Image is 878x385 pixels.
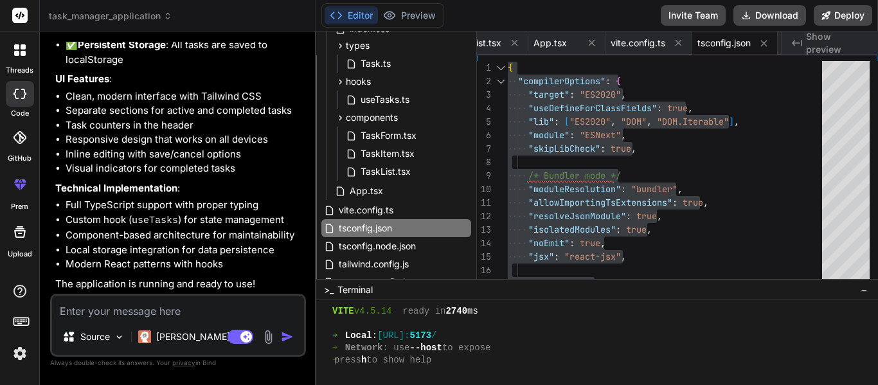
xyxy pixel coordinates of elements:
[49,10,172,22] span: task_manager_application
[611,143,631,154] span: true
[354,305,392,318] span: v4.5.14
[626,224,647,235] span: true
[616,224,621,235] span: :
[626,210,631,222] span: :
[477,169,491,183] div: 9
[569,129,575,141] span: :
[9,343,31,364] img: settings
[569,116,611,127] span: "ES2020"
[564,251,621,262] span: "react-jsx"
[377,330,409,342] span: [URL]:
[657,102,662,114] span: :
[8,153,31,164] label: GitHub
[636,210,657,222] span: true
[647,116,652,127] span: ,
[410,342,442,354] span: --host
[324,283,334,296] span: >_
[697,37,751,49] span: tsconfig.json
[569,237,575,249] span: :
[66,118,303,133] li: Task counters in the header
[611,37,665,49] span: vite.config.ts
[332,330,334,342] span: ➜
[580,129,621,141] span: "ESNext"
[332,305,354,318] span: VITE
[66,38,303,67] li: ✅ : All tasks are saved to localStorage
[554,251,559,262] span: :
[337,256,410,272] span: tailwind.config.js
[621,251,626,262] span: ,
[337,274,411,290] span: postcss.config.js
[156,330,252,343] p: [PERSON_NAME] 4 S..
[442,342,491,354] span: to expose
[346,39,370,52] span: types
[55,182,177,194] strong: Technical Implementation
[600,143,605,154] span: :
[733,5,806,26] button: Download
[477,277,491,291] div: 17
[66,161,303,176] li: Visual indicators for completed tasks
[359,92,411,107] span: useTasks.ts
[80,330,110,343] p: Source
[528,183,621,195] span: "moduleResolution"
[132,215,178,226] code: useTasks
[621,116,647,127] span: "DOM"
[518,75,605,87] span: "compilerOptions"
[359,146,416,161] span: TaskItem.tsx
[580,237,600,249] span: true
[66,132,303,147] li: Responsive design that works on all devices
[345,342,383,354] span: Network
[677,183,683,195] span: ,
[346,111,398,124] span: components
[55,181,303,196] p: :
[348,183,384,199] span: App.tsx
[528,210,626,222] span: "resolveJsonModule"
[600,237,605,249] span: ,
[359,56,392,71] span: Task.ts
[858,280,870,300] button: −
[477,237,491,250] div: 14
[372,330,377,342] span: :
[621,183,626,195] span: :
[477,156,491,169] div: 8
[410,330,432,342] span: 5173
[734,116,739,127] span: ,
[66,147,303,162] li: Inline editing with save/cancel options
[657,116,729,127] span: "DOM.Iterable"
[528,129,569,141] span: "module"
[66,213,303,229] li: Custom hook ( ) for state management
[528,251,554,262] span: "jsx"
[6,65,33,76] label: threads
[445,305,467,318] span: 2740
[477,196,491,210] div: 11
[477,61,491,75] div: 1
[667,102,688,114] span: true
[528,278,595,289] span: /* Linting */
[50,357,306,369] p: Always double-check its answers. Your in Bind
[477,223,491,237] div: 13
[431,330,436,342] span: /
[361,354,366,366] span: h
[383,342,410,354] span: : use
[621,129,626,141] span: ,
[528,143,600,154] span: "skipLibCheck"
[332,342,334,354] span: ➜
[528,89,569,100] span: "target"
[477,102,491,115] div: 4
[528,224,616,235] span: "isolatedModules"
[616,75,621,87] span: {
[477,88,491,102] div: 3
[631,183,677,195] span: "bundler"
[11,201,28,212] label: prem
[492,75,509,88] div: Click to collapse the range.
[66,198,303,213] li: Full TypeScript support with proper typing
[332,354,334,366] span: ➜
[55,72,303,87] p: :
[631,143,636,154] span: ,
[114,332,125,343] img: Pick Models
[8,249,32,260] label: Upload
[281,330,294,343] img: icon
[337,220,393,236] span: tsconfig.json
[337,202,395,218] span: vite.config.ts
[477,250,491,264] div: 15
[477,115,491,129] div: 5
